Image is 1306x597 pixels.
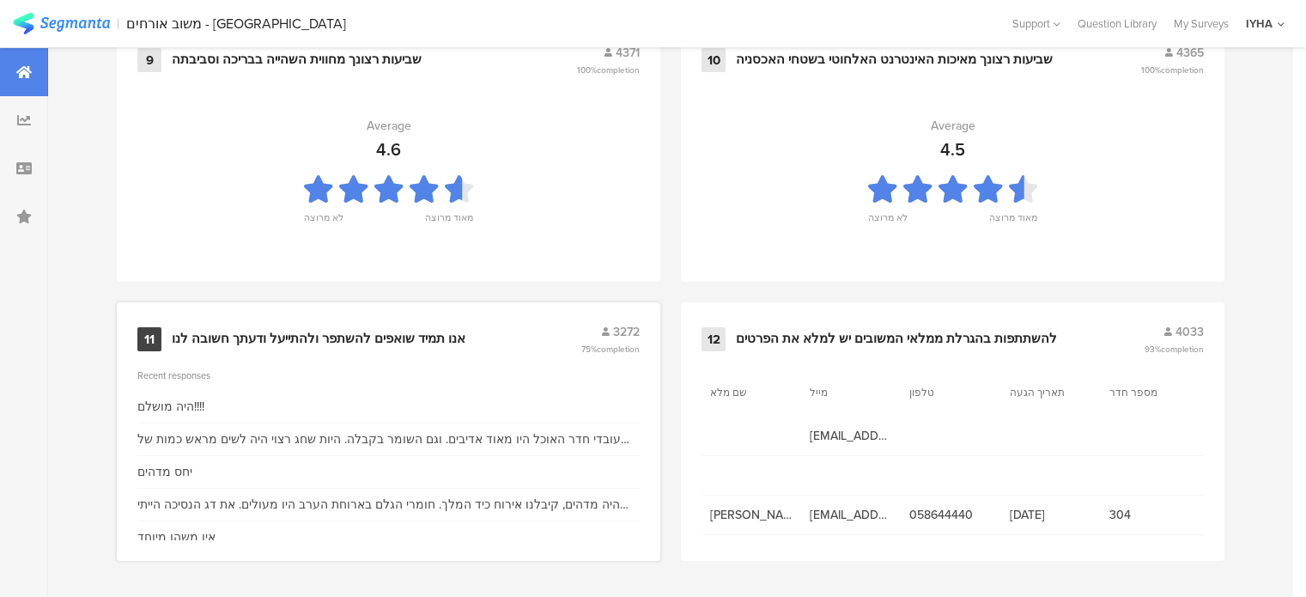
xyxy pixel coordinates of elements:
span: [DATE] [1010,506,1092,524]
div: אנו תמיד שואפים להשתפר ולהתייעל ודעתך חשובה לנו [172,331,465,348]
span: 100% [1141,64,1204,76]
img: segmanta logo [13,13,110,34]
span: [EMAIL_ADDRESS][DOMAIN_NAME] [810,506,892,524]
div: Average [367,117,411,135]
div: לא מרוצה [868,210,908,235]
div: לא מרוצה [304,210,343,235]
div: יחס מדהים [137,463,192,481]
span: completion [1161,343,1204,356]
span: completion [597,64,640,76]
section: מייל [810,385,887,400]
div: | [117,14,119,34]
span: completion [1161,64,1204,76]
span: [EMAIL_ADDRESS][DOMAIN_NAME] [810,427,892,445]
div: Support [1012,10,1060,37]
div: Recent responses [137,369,640,382]
span: 4033 [1175,323,1204,341]
span: [PERSON_NAME] [710,506,793,524]
section: שם מלא [710,385,787,400]
div: להשתתפות בהגרלת ממלאי המשובים יש למלא את הפרטים [736,331,1057,348]
div: מאוד מרוצה [425,210,473,235]
div: Average [931,117,975,135]
span: 100% [577,64,640,76]
section: תאריך הגעה [1010,385,1087,400]
div: 4.5 [940,137,965,162]
a: Question Library [1069,15,1165,32]
span: 93% [1145,343,1204,356]
div: שביעות רצונך מחווית השהייה בבריכה וסביבתה [172,52,422,69]
span: 058644440 [909,506,992,524]
span: 304 [1109,506,1192,524]
div: היה מושלם!!!! [137,398,204,416]
div: מאוד מרוצה [989,210,1037,235]
div: 11 [137,327,161,351]
div: 4.6 [376,137,401,162]
div: 9 [137,48,161,72]
div: עובדי חדר האוכל היו מאוד אדיבים. וגם השומר בקבלה. היות שחג רצוי היה לשים מראש כמות של נייר טואלט ... [137,430,640,448]
div: 12 [702,327,726,351]
div: אין משהו מיוחד [137,528,216,546]
span: 4365 [1176,44,1204,62]
span: completion [597,343,640,356]
div: משוב אורחים - [GEOGRAPHIC_DATA] [126,15,346,32]
span: 75% [581,343,640,356]
span: 4371 [616,44,640,62]
div: שביעות רצונך מאיכות האינטרנט האלחוטי בשטחי האכסניה [736,52,1053,69]
div: היה מדהים, קיבלנו אירוח כיד המלך. חומרי הגלם בארוחת הערב היו מעולים. את דג הנסיכה הייתי משרה בלימ... [137,496,640,514]
section: מספר חדר [1109,385,1187,400]
a: My Surveys [1165,15,1237,32]
div: IYHA [1246,15,1273,32]
div: 10 [702,48,726,72]
span: 3272 [613,323,640,341]
section: טלפון [909,385,987,400]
